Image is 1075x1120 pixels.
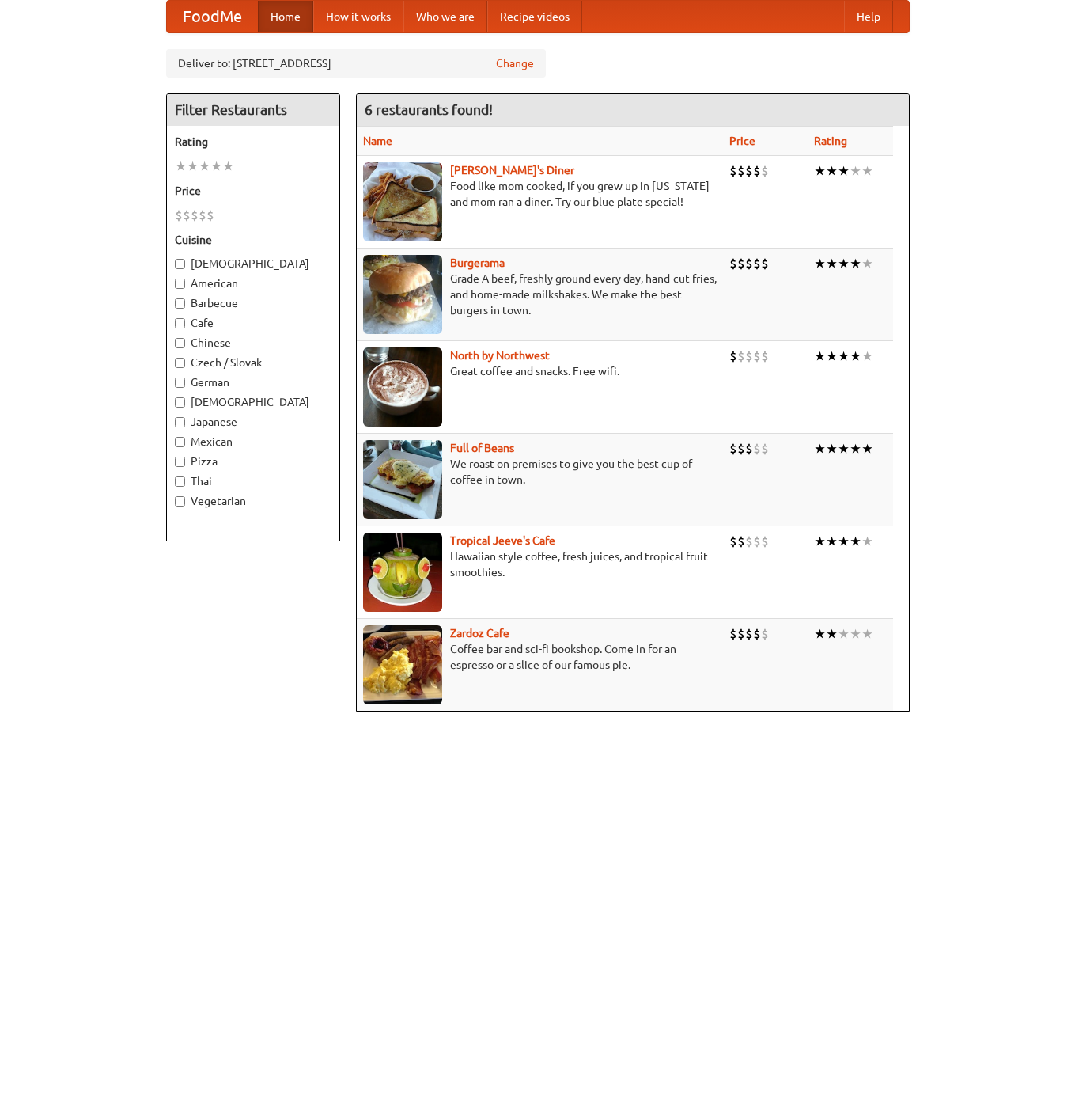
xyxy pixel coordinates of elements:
[175,457,185,467] input: Pizza
[199,207,206,224] li: $
[313,1,403,32] a: How it works
[814,162,826,180] li: ★
[166,49,546,78] div: Deliver to: [STREET_ADDRESS]
[861,533,873,550] li: ★
[450,534,555,547] b: Tropical Jeeve's Cafe
[363,271,717,318] p: Grade A beef, freshly ground every day, hand-cut fries, and home-made milkshakes. We make the bes...
[753,162,761,180] li: $
[729,533,737,550] li: $
[737,533,745,550] li: $
[745,533,753,550] li: $
[175,374,331,390] label: German
[175,378,185,388] input: German
[363,255,442,334] img: burgerama.jpg
[861,162,873,180] li: ★
[729,440,737,457] li: $
[175,338,185,348] input: Chinese
[826,625,838,643] li: ★
[753,255,761,272] li: $
[363,641,717,673] p: Coffee bar and sci-fi bookshop. Come in for an espresso or a slice of our famous pie.
[199,158,210,175] li: ★
[175,295,331,311] label: Barbecue
[363,135,392,147] a: Name
[187,158,199,175] li: ★
[826,440,838,457] li: ★
[175,437,185,447] input: Mexican
[175,134,331,150] h5: Rating
[487,1,582,32] a: Recipe videos
[450,442,514,454] a: Full of Beans
[258,1,313,32] a: Home
[222,158,234,175] li: ★
[761,255,769,272] li: $
[175,493,331,509] label: Vegetarian
[761,625,769,643] li: $
[496,55,534,71] a: Change
[838,440,850,457] li: ★
[363,440,442,519] img: beans.jpg
[175,414,331,430] label: Japanese
[175,259,185,269] input: [DEMOGRAPHIC_DATA]
[175,434,331,450] label: Mexican
[729,162,737,180] li: $
[175,207,183,224] li: $
[175,158,187,175] li: ★
[206,207,214,224] li: $
[838,347,850,365] li: ★
[175,358,185,368] input: Czech / Slovak
[844,1,893,32] a: Help
[814,625,826,643] li: ★
[175,394,331,410] label: [DEMOGRAPHIC_DATA]
[814,533,826,550] li: ★
[175,496,185,507] input: Vegetarian
[737,162,745,180] li: $
[175,473,331,489] label: Thai
[450,627,509,640] a: Zardoz Cafe
[167,1,258,32] a: FoodMe
[191,207,199,224] li: $
[175,275,331,291] label: American
[450,164,574,177] a: [PERSON_NAME]'s Diner
[737,625,745,643] li: $
[761,440,769,457] li: $
[167,94,339,126] h4: Filter Restaurants
[826,162,838,180] li: ★
[450,349,550,362] a: North by Northwest
[850,625,861,643] li: ★
[175,476,185,487] input: Thai
[838,255,850,272] li: ★
[850,440,861,457] li: ★
[850,347,861,365] li: ★
[814,347,826,365] li: ★
[175,315,331,331] label: Cafe
[745,162,753,180] li: $
[838,625,850,643] li: ★
[450,256,505,269] a: Burgerama
[363,178,717,210] p: Food like mom cooked, if you grew up in [US_STATE] and mom ran a diner. Try our blue plate special!
[210,158,222,175] li: ★
[363,533,442,612] img: jeeves.jpg
[729,135,755,147] a: Price
[175,232,331,248] h5: Cuisine
[363,347,442,427] img: north.jpg
[761,533,769,550] li: $
[363,456,717,488] p: We roast on premises to give you the best cup of coffee in town.
[850,533,861,550] li: ★
[761,347,769,365] li: $
[363,363,717,379] p: Great coffee and snacks. Free wifi.
[861,440,873,457] li: ★
[826,255,838,272] li: ★
[850,162,861,180] li: ★
[838,533,850,550] li: ★
[737,440,745,457] li: $
[737,347,745,365] li: $
[175,318,185,328] input: Cafe
[814,255,826,272] li: ★
[861,255,873,272] li: ★
[363,549,717,580] p: Hawaiian style coffee, fresh juices, and tropical fruit smoothies.
[363,162,442,241] img: sallys.jpg
[403,1,487,32] a: Who we are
